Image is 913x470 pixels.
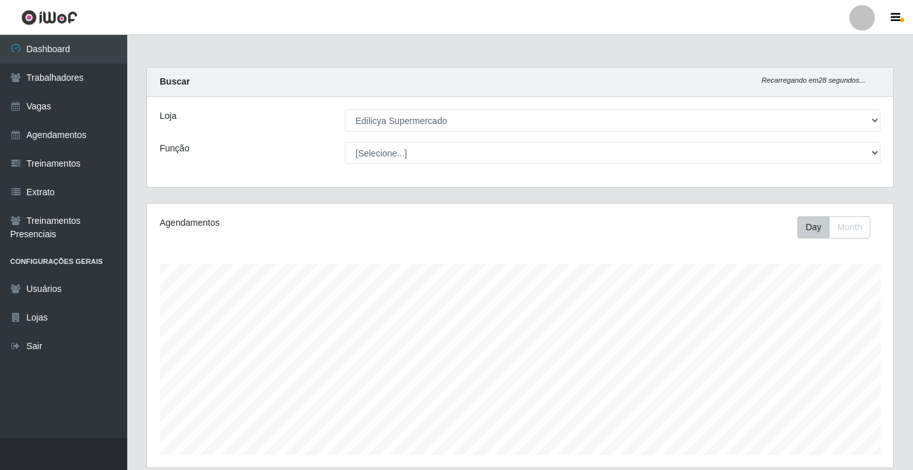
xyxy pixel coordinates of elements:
[829,216,870,238] button: Month
[160,109,176,123] label: Loja
[797,216,881,238] div: Toolbar with button groups
[797,216,830,238] button: Day
[21,10,78,25] img: CoreUI Logo
[160,142,190,155] label: Função
[160,216,449,230] div: Agendamentos
[797,216,870,238] div: First group
[762,76,865,84] i: Recarregando em 28 segundos...
[160,76,190,86] strong: Buscar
